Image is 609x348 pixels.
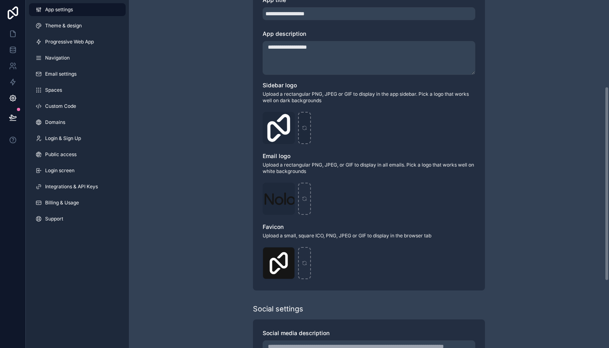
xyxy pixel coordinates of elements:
[263,152,290,159] span: Email logo
[45,167,75,174] span: Login screen
[263,223,284,230] span: Favicon
[29,19,126,32] a: Theme & design
[45,183,98,190] span: Integrations & API Keys
[29,3,126,16] a: App settings
[45,55,70,61] span: Navigation
[263,82,297,89] span: Sidebar logo
[263,233,475,239] span: Upload a small, square ICO, PNG, JPEG or GIF to display in the browser tab
[29,148,126,161] a: Public access
[29,164,126,177] a: Login screen
[263,91,475,104] span: Upload a rectangular PNG, JPEG or GIF to display in the app sidebar. Pick a logo that works well ...
[263,162,475,175] span: Upload a rectangular PNG, JPEG, or GIF to display in all emails. Pick a logo that works well on w...
[29,212,126,225] a: Support
[45,87,62,93] span: Spaces
[45,23,82,29] span: Theme & design
[29,116,126,129] a: Domains
[263,329,329,336] span: Social media description
[29,68,126,80] a: Email settings
[29,100,126,113] a: Custom Code
[29,84,126,97] a: Spaces
[263,30,306,37] span: App description
[45,71,77,77] span: Email settings
[45,119,65,126] span: Domains
[45,39,94,45] span: Progressive Web App
[45,216,63,222] span: Support
[45,151,77,158] span: Public access
[45,6,73,13] span: App settings
[45,135,81,142] span: Login & Sign Up
[45,103,76,109] span: Custom Code
[29,196,126,209] a: Billing & Usage
[29,51,126,64] a: Navigation
[29,180,126,193] a: Integrations & API Keys
[253,303,303,315] div: Social settings
[29,132,126,145] a: Login & Sign Up
[45,200,79,206] span: Billing & Usage
[29,35,126,48] a: Progressive Web App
